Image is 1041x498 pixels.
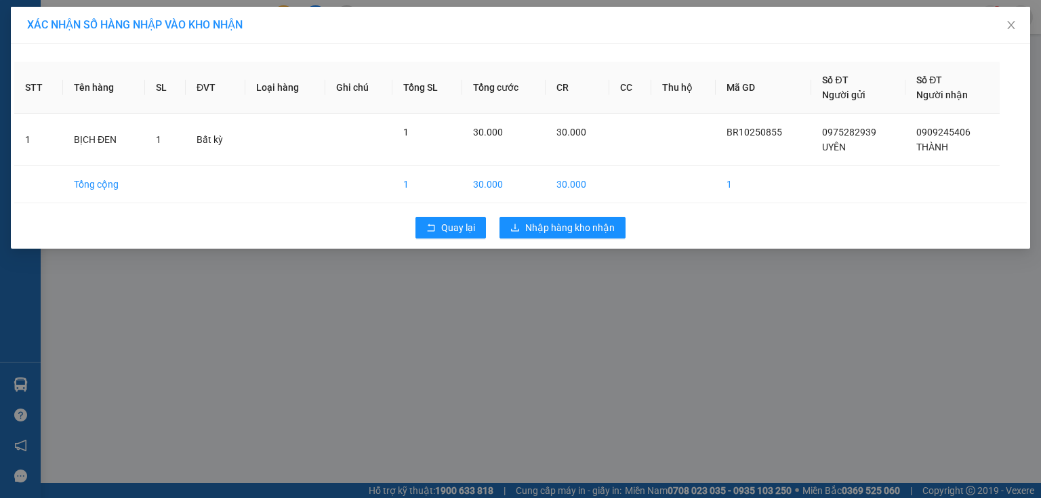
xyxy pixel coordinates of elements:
[916,127,971,138] span: 0909245406
[27,18,243,31] span: XÁC NHẬN SỐ HÀNG NHẬP VÀO KHO NHẬN
[822,142,846,152] span: UYÊN
[525,220,615,235] span: Nhập hàng kho nhận
[441,220,475,235] span: Quay lại
[12,12,106,28] div: 167 QL13
[12,13,33,27] span: Gửi:
[651,62,716,114] th: Thu hộ
[822,89,865,100] span: Người gửi
[156,134,161,145] span: 1
[392,166,462,203] td: 1
[116,44,211,60] div: Dũng
[12,28,106,44] div: thoa phat
[116,60,211,79] div: 0907402940
[14,114,63,166] td: 1
[992,7,1030,45] button: Close
[63,166,146,203] td: Tổng cộng
[245,62,325,114] th: Loại hàng
[462,62,546,114] th: Tổng cước
[546,166,609,203] td: 30.000
[114,91,125,105] span: C :
[325,62,392,114] th: Ghi chú
[14,62,63,114] th: STT
[916,142,948,152] span: THÀNH
[1006,20,1017,30] span: close
[716,62,811,114] th: Mã GD
[403,127,409,138] span: 1
[114,87,212,106] div: 30.000
[462,166,546,203] td: 30.000
[392,62,462,114] th: Tổng SL
[473,127,503,138] span: 30.000
[415,217,486,238] button: rollbackQuay lại
[916,75,942,85] span: Số ĐT
[12,44,106,63] div: 0985395693
[716,166,811,203] td: 1
[510,223,520,234] span: download
[145,62,186,114] th: SL
[63,114,146,166] td: BỊCH ĐEN
[499,217,626,238] button: downloadNhập hàng kho nhận
[63,62,146,114] th: Tên hàng
[822,127,876,138] span: 0975282939
[609,62,651,114] th: CC
[426,223,436,234] span: rollback
[916,89,968,100] span: Người nhận
[186,114,245,166] td: Bất kỳ
[186,62,245,114] th: ĐVT
[116,12,211,44] div: Hàng Bà Rịa
[822,75,848,85] span: Số ĐT
[546,62,609,114] th: CR
[116,13,148,27] span: Nhận:
[556,127,586,138] span: 30.000
[727,127,782,138] span: BR10250855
